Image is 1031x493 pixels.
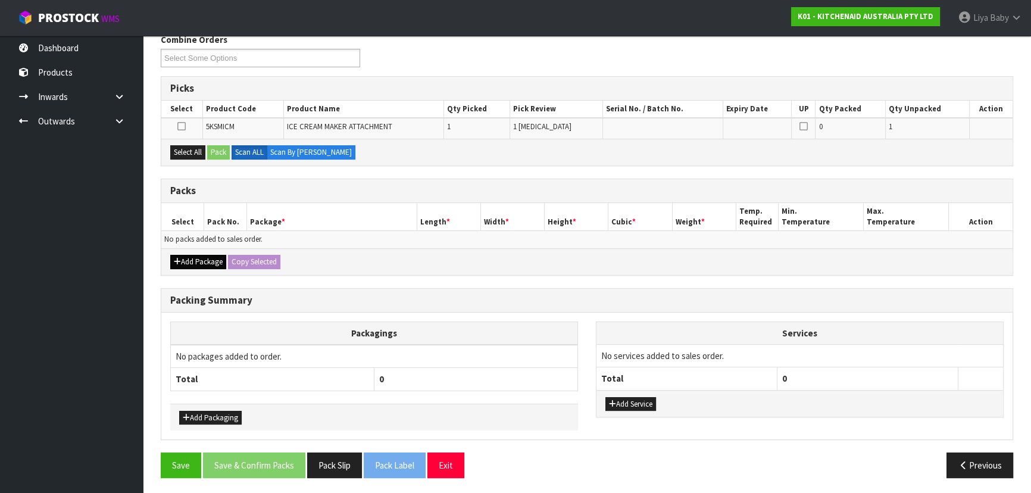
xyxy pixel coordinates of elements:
span: Baby [990,12,1009,23]
label: Scan ALL [232,145,267,160]
h3: Packing Summary [170,295,1004,306]
span: Liya [973,12,988,23]
span: 0 [782,373,787,384]
th: Cubic [608,203,672,231]
th: Package [246,203,417,231]
h3: Packs [170,185,1004,196]
button: Exit [427,453,464,478]
small: WMS [101,13,120,24]
span: 1 [889,121,892,132]
label: Combine Orders [161,33,227,46]
th: Min. Temperature [779,203,864,231]
img: cube-alt.png [18,10,33,25]
button: Save [161,453,201,478]
th: Packagings [171,322,578,345]
td: No packages added to order. [171,345,578,368]
th: Length [417,203,480,231]
th: Action [970,101,1013,118]
th: Serial No. / Batch No. [602,101,723,118]
th: Qty Picked [443,101,510,118]
th: Expiry Date [723,101,792,118]
th: Height [545,203,608,231]
th: Total [171,368,374,391]
strong: K01 - KITCHENAID AUSTRALIA PTY LTD [798,11,933,21]
th: Temp. Required [736,203,779,231]
span: Pack [161,24,1013,488]
h3: Picks [170,83,1004,94]
th: Weight [672,203,736,231]
button: Copy Selected [228,255,280,269]
button: Pack Label [364,453,426,478]
button: Pack [207,145,230,160]
button: Add Package [170,255,226,269]
th: Action [949,203,1013,231]
th: Select [161,101,202,118]
th: Qty Packed [816,101,885,118]
span: ICE CREAM MAKER ATTACHMENT [287,121,392,132]
span: ProStock [38,10,99,26]
label: Scan By [PERSON_NAME] [267,145,355,160]
th: Total [596,367,777,390]
a: K01 - KITCHENAID AUSTRALIA PTY LTD [791,7,940,26]
th: Pack No. [204,203,247,231]
span: 1 [MEDICAL_DATA] [513,121,571,132]
span: 0 [379,373,384,385]
th: Width [480,203,544,231]
button: Pack Slip [307,453,362,478]
button: Add Packaging [179,411,242,425]
th: Product Code [202,101,283,118]
button: Save & Confirm Packs [203,453,305,478]
button: Select All [170,145,205,160]
td: No services added to sales order. [596,345,1003,367]
button: Add Service [605,397,656,411]
th: Max. Temperature [864,203,949,231]
span: 1 [447,121,451,132]
button: Previous [946,453,1013,478]
th: Services [596,322,1003,345]
td: No packs added to sales order. [161,231,1013,248]
th: Qty Unpacked [885,101,970,118]
th: Pick Review [510,101,603,118]
span: 5KSMICM [206,121,235,132]
th: Select [161,203,204,231]
th: UP [792,101,816,118]
th: Product Name [283,101,443,118]
span: 0 [818,121,822,132]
